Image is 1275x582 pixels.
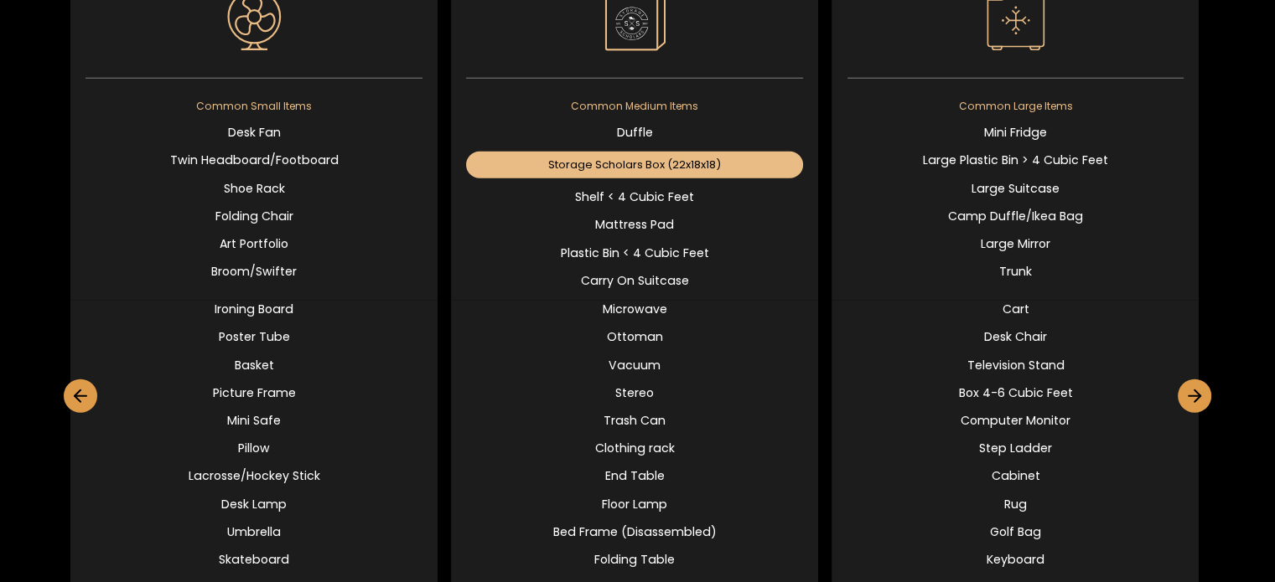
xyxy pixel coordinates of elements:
[86,99,422,114] div: Common Small Items
[466,328,803,346] div: Ottoman
[847,124,1184,142] div: Mini Fridge
[86,412,422,430] div: Mini Safe
[466,188,803,206] div: Shelf < 4 Cubic Feet
[847,180,1184,198] div: Large Suitcase
[466,124,803,142] div: Duffle
[466,467,803,485] div: End Table
[86,152,422,169] div: Twin Headboard/Footboard
[86,357,422,374] div: Basket
[466,301,803,318] div: Microwave
[847,208,1184,225] div: Camp Duffle/Ikea Bag
[86,235,422,253] div: Art Portfolio
[466,523,803,541] div: Bed Frame (Disassembled)
[847,263,1184,281] div: Trunk
[86,467,422,485] div: Lacrosse/Hockey Stick
[86,328,422,346] div: Poster Tube
[86,551,422,569] div: Skateboard
[847,301,1184,318] div: Cart
[847,551,1184,569] div: Keyboard
[466,152,803,178] span: Storage Scholars Box (22x18x18)
[1178,379,1211,413] div: next slide
[847,152,1184,169] div: Large Plastic Bin > 4 Cubic Feet
[847,496,1184,513] div: Rug
[86,301,422,318] div: Ironing Board
[466,496,803,513] div: Floor Lamp
[466,357,803,374] div: Vacuum
[466,412,803,430] div: Trash Can
[847,328,1184,346] div: Desk Chair
[86,180,422,198] div: Shoe Rack
[847,384,1184,402] div: Box 4-6 Cubic Feet
[847,235,1184,253] div: Large Mirror
[466,99,803,114] div: Common Medium Items
[466,440,803,457] div: Clothing rack
[86,124,422,142] div: Desk Fan
[847,99,1184,114] div: Common Large Items
[86,208,422,225] div: Folding Chair
[86,523,422,541] div: Umbrella
[466,245,803,262] div: Plastic Bin < 4 Cubic Feet
[86,440,422,457] div: Pillow
[86,496,422,513] div: Desk Lamp
[466,216,803,234] div: Mattress Pad
[847,440,1184,457] div: Step Ladder
[466,272,803,290] div: Carry On Suitcase
[847,523,1184,541] div: Golf Bag
[86,384,422,402] div: Picture Frame
[847,357,1184,374] div: Television Stand
[466,384,803,402] div: Stereo
[847,467,1184,485] div: Cabinet
[847,412,1184,430] div: Computer Monitor
[64,379,97,413] div: previous slide
[466,551,803,569] div: Folding Table
[86,263,422,281] div: Broom/Swifter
